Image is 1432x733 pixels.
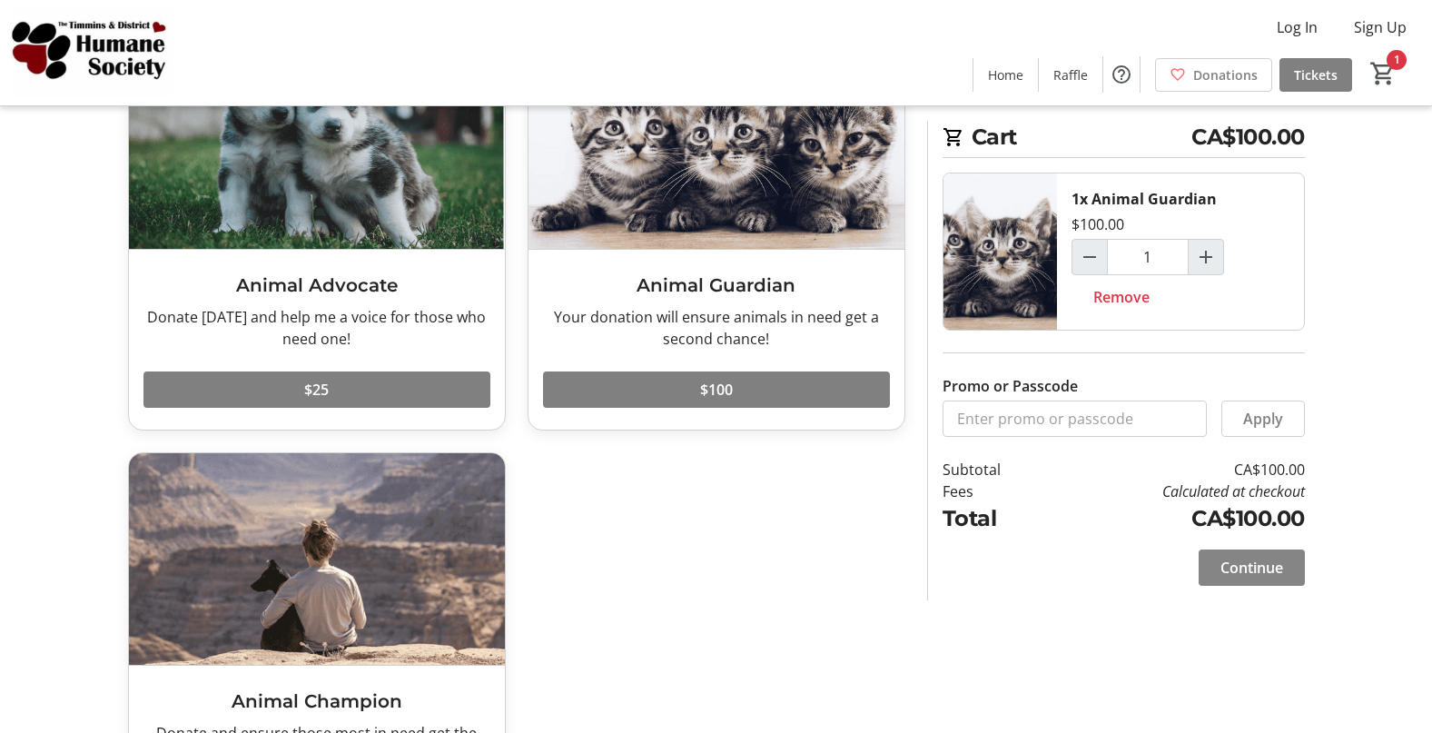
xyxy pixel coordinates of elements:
button: Sign Up [1339,13,1421,42]
td: CA$100.00 [1047,459,1304,480]
span: $25 [304,379,329,401]
img: Animal Guardian [528,37,904,249]
span: Donations [1193,65,1258,84]
td: Calculated at checkout [1047,480,1304,502]
span: Remove [1093,286,1150,308]
label: Promo or Passcode [943,375,1078,397]
td: CA$100.00 [1047,502,1304,535]
input: Enter promo or passcode [943,401,1207,437]
button: Decrement by one [1072,240,1107,274]
button: $25 [143,371,490,408]
button: Cart [1367,57,1399,90]
button: Remove [1072,279,1171,315]
h3: Animal Guardian [543,272,890,299]
span: Log In [1277,16,1318,38]
span: Continue [1220,557,1283,579]
button: Apply [1221,401,1305,437]
span: Tickets [1294,65,1338,84]
h3: Animal Advocate [143,272,490,299]
button: $100 [543,371,890,408]
div: Your donation will ensure animals in need get a second chance! [543,306,890,350]
input: Animal Guardian Quantity [1107,239,1189,275]
button: Log In [1262,13,1332,42]
h3: Animal Champion [143,688,490,715]
button: Continue [1199,550,1305,586]
td: Fees [943,480,1048,502]
img: Animal Guardian [943,173,1057,330]
button: Help [1103,56,1140,93]
a: Tickets [1279,58,1352,92]
button: Increment by one [1189,240,1223,274]
td: Subtotal [943,459,1048,480]
span: Raffle [1053,65,1088,84]
span: Apply [1243,408,1283,430]
div: $100.00 [1072,213,1124,235]
div: Donate [DATE] and help me a voice for those who need one! [143,306,490,350]
a: Home [973,58,1038,92]
img: Animal Advocate [129,37,505,249]
img: Timmins and District Humane Society's Logo [11,7,173,98]
a: Raffle [1039,58,1102,92]
span: $100 [700,379,733,401]
td: Total [943,502,1048,535]
a: Donations [1155,58,1272,92]
h2: Cart [943,121,1305,158]
div: 1x Animal Guardian [1072,188,1217,210]
span: Sign Up [1354,16,1407,38]
img: Animal Champion [129,453,505,665]
span: Home [988,65,1023,84]
span: CA$100.00 [1191,121,1305,154]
